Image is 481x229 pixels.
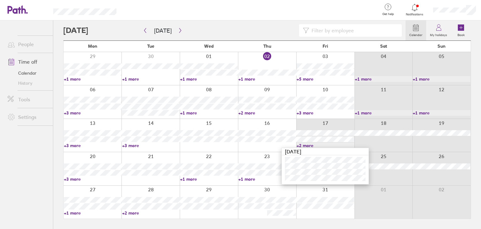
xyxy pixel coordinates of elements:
span: Thu [263,44,271,49]
a: My holidays [426,20,451,40]
a: Book [451,20,471,40]
a: +2 more [122,210,180,216]
span: Fri [323,44,328,49]
a: Calendar [406,20,426,40]
a: +1 more [413,76,470,82]
input: Filter by employee [309,24,398,36]
a: Notifications [405,3,425,16]
a: +2 more [238,110,296,116]
button: [DATE] [149,25,177,36]
span: Mon [88,44,97,49]
span: Notifications [405,13,425,16]
label: Calendar [406,31,426,37]
a: +2 more [297,143,354,148]
a: +1 more [180,110,238,116]
a: +3 more [122,143,180,148]
span: Wed [204,44,214,49]
a: +1 more [355,76,412,82]
a: +1 more [180,76,238,82]
a: +1 more [355,110,412,116]
a: +1 more [64,76,122,82]
a: History [3,78,53,88]
a: +3 more [64,176,122,182]
span: Tue [147,44,154,49]
a: +3 more [64,110,122,116]
a: +5 more [297,76,354,82]
label: My holidays [426,31,451,37]
a: +1 more [122,76,180,82]
a: Time off [3,56,53,68]
a: +1 more [238,76,296,82]
span: Sun [437,44,446,49]
a: +1 more [413,110,470,116]
a: +1 more [64,210,122,216]
a: +3 more [64,143,122,148]
a: +1 more [238,176,296,182]
div: [DATE] [282,148,369,155]
a: Settings [3,111,53,123]
label: Book [454,31,468,37]
a: +1 more [180,176,238,182]
span: Sat [380,44,387,49]
a: Tools [3,93,53,106]
a: People [3,38,53,51]
span: Get help [378,12,398,16]
a: +3 more [297,110,354,116]
a: Calendar [3,68,53,78]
